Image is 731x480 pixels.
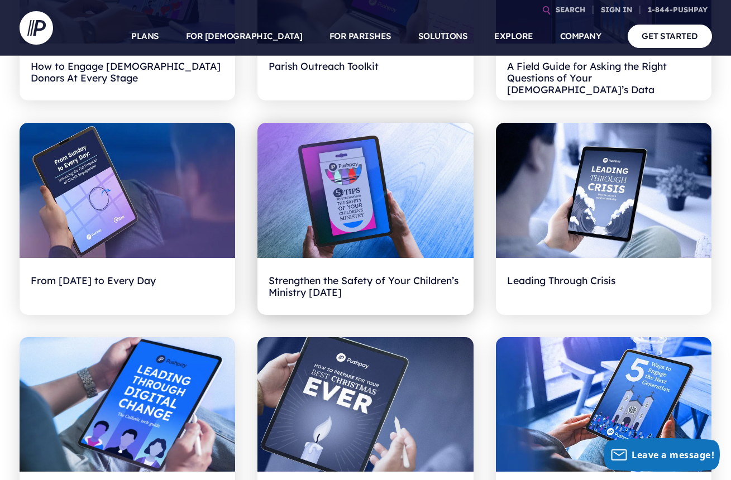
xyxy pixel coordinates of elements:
a: GET STARTED [628,25,712,47]
a: From [DATE] to Every Day [20,123,236,315]
button: Leave a message! [604,438,720,472]
h2: Leading Through Crisis [507,269,701,304]
a: SOLUTIONS [418,17,468,56]
h2: A Field Guide for Asking the Right Questions of Your [DEMOGRAPHIC_DATA]’s Data [507,55,701,89]
h2: How to Engage [DEMOGRAPHIC_DATA] Donors At Every Stage [31,55,224,89]
a: FOR PARISHES [329,17,391,56]
a: Leading Through Crisis [496,123,712,315]
span: Leave a message! [632,449,714,461]
h2: Parish Outreach Toolkit [269,55,462,89]
h2: From [DATE] to Every Day [31,269,224,304]
a: PLANS [131,17,159,56]
a: COMPANY [560,17,601,56]
h2: Strengthen the Safety of Your Children’s Ministry [DATE] [269,269,462,304]
a: Strengthen the Safety of Your Children’s Ministry [DATE] [257,123,474,315]
a: EXPLORE [494,17,533,56]
a: FOR [DEMOGRAPHIC_DATA] [186,17,303,56]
